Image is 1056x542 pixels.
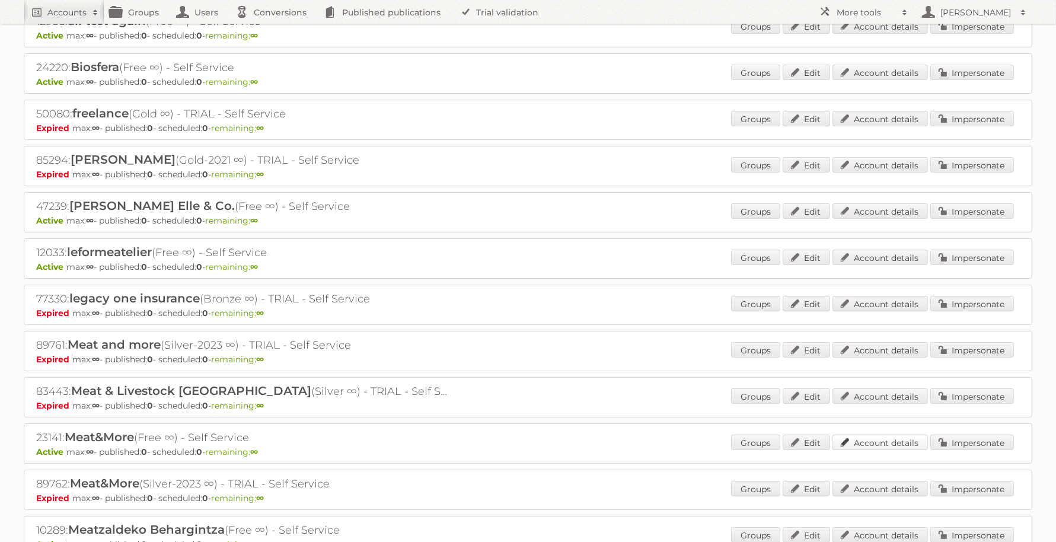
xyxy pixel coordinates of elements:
a: Impersonate [930,157,1014,173]
h2: More tools [837,7,896,18]
a: Edit [783,65,830,80]
strong: ∞ [92,400,100,411]
strong: 0 [141,30,147,41]
a: Edit [783,296,830,311]
span: Biosfera [71,60,119,74]
a: Edit [783,481,830,496]
span: remaining: [205,447,258,457]
strong: ∞ [86,30,94,41]
strong: ∞ [92,493,100,503]
a: Groups [731,250,780,265]
p: max: - published: - scheduled: - [36,30,1020,41]
a: Account details [832,435,928,450]
strong: 0 [147,400,153,411]
strong: 0 [196,215,202,226]
h2: 47239: (Free ∞) - Self Service [36,199,451,214]
strong: 0 [196,76,202,87]
h2: 89761: (Silver-2023 ∞) - TRIAL - Self Service [36,337,451,353]
a: Groups [731,435,780,450]
a: Account details [832,203,928,219]
strong: 0 [202,308,208,318]
a: Account details [832,157,928,173]
p: max: - published: - scheduled: - [36,123,1020,133]
a: Impersonate [930,296,1014,311]
h2: Accounts [47,7,87,18]
span: [PERSON_NAME] [71,152,176,167]
strong: 0 [141,447,147,457]
strong: 0 [147,123,153,133]
strong: ∞ [250,30,258,41]
h2: 83443: (Silver ∞) - TRIAL - Self Service [36,384,451,399]
strong: 0 [147,493,153,503]
p: max: - published: - scheduled: - [36,308,1020,318]
a: Edit [783,388,830,404]
a: Impersonate [930,435,1014,450]
a: Groups [731,296,780,311]
h2: 12033: (Free ∞) - Self Service [36,245,451,260]
a: Impersonate [930,203,1014,219]
span: Expired [36,123,72,133]
span: leformeatelier [67,245,152,259]
a: Edit [783,157,830,173]
strong: 0 [202,493,208,503]
p: max: - published: - scheduled: - [36,447,1020,457]
p: max: - published: - scheduled: - [36,493,1020,503]
strong: ∞ [92,169,100,180]
span: remaining: [205,262,258,272]
a: Account details [832,296,928,311]
span: Active [36,76,66,87]
strong: 0 [196,30,202,41]
a: Account details [832,481,928,496]
p: max: - published: - scheduled: - [36,215,1020,226]
strong: ∞ [256,493,264,503]
strong: 0 [141,76,147,87]
a: Account details [832,250,928,265]
span: remaining: [205,215,258,226]
span: Meat & Livestock [GEOGRAPHIC_DATA] [71,384,311,398]
p: max: - published: - scheduled: - [36,76,1020,87]
span: remaining: [205,76,258,87]
strong: ∞ [256,123,264,133]
strong: ∞ [250,262,258,272]
strong: 0 [141,215,147,226]
a: Groups [731,157,780,173]
a: Impersonate [930,342,1014,358]
span: [PERSON_NAME] Elle & Co. [69,199,235,213]
a: Impersonate [930,388,1014,404]
a: Edit [783,435,830,450]
a: Impersonate [930,111,1014,126]
a: Account details [832,111,928,126]
span: remaining: [211,169,264,180]
strong: ∞ [92,308,100,318]
span: remaining: [205,30,258,41]
strong: ∞ [256,169,264,180]
a: Groups [731,111,780,126]
a: Groups [731,65,780,80]
a: Impersonate [930,481,1014,496]
span: Expired [36,400,72,411]
a: Groups [731,203,780,219]
a: Impersonate [930,250,1014,265]
strong: 0 [202,400,208,411]
strong: 0 [202,123,208,133]
a: Account details [832,342,928,358]
a: Edit [783,203,830,219]
strong: ∞ [92,123,100,133]
h2: 23141: (Free ∞) - Self Service [36,430,451,445]
span: Meat&More [65,430,134,444]
span: remaining: [211,493,264,503]
a: Account details [832,388,928,404]
a: Edit [783,342,830,358]
a: Account details [832,65,928,80]
strong: ∞ [86,76,94,87]
a: Impersonate [930,18,1014,34]
strong: 0 [141,262,147,272]
span: Expired [36,354,72,365]
strong: ∞ [86,215,94,226]
span: remaining: [211,308,264,318]
span: Active [36,215,66,226]
strong: ∞ [250,76,258,87]
span: Meat and more [68,337,161,352]
strong: 0 [196,447,202,457]
h2: 85294: (Gold-2021 ∞) - TRIAL - Self Service [36,152,451,168]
